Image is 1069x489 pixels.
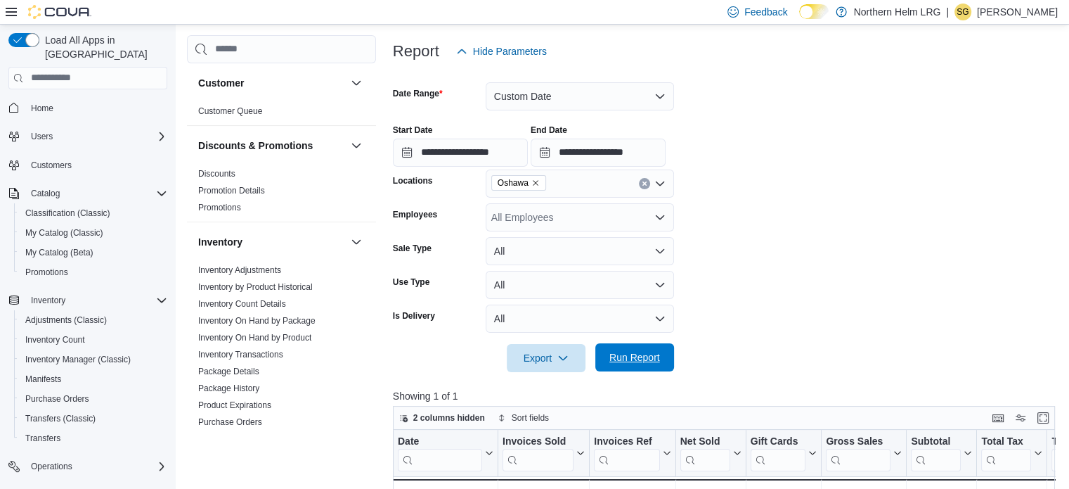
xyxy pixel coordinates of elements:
span: Classification (Classic) [25,208,110,219]
span: Transfers [25,433,60,444]
span: Transfers (Classic) [25,413,96,424]
button: Gross Sales [826,435,902,471]
span: Inventory Count [25,334,85,345]
a: My Catalog (Classic) [20,224,109,241]
span: Oshawa [498,176,529,190]
p: Showing 1 of 1 [393,389,1062,403]
input: Press the down key to open a popover containing a calendar. [531,139,666,167]
a: Classification (Classic) [20,205,116,222]
span: Promotion Details [198,185,265,196]
button: Clear input [639,178,650,189]
span: 2 columns hidden [413,412,485,424]
span: SG [957,4,968,20]
button: Subtotal [911,435,972,471]
button: My Catalog (Classic) [14,223,173,243]
label: Sale Type [393,243,432,254]
button: Remove Oshawa from selection in this group [531,179,540,187]
span: Inventory [25,292,167,309]
button: My Catalog (Beta) [14,243,173,262]
div: Net Sold [680,435,730,448]
button: Operations [3,457,173,476]
button: Keyboard shortcuts [990,409,1006,426]
div: Discounts & Promotions [187,165,376,222]
button: Inventory [25,292,71,309]
span: Manifests [20,371,167,388]
button: Hide Parameters [451,37,552,65]
label: End Date [531,125,567,136]
div: Invoices Ref [594,435,659,471]
a: Inventory On Hand by Package [198,316,316,326]
button: Inventory [198,235,345,249]
span: Inventory Manager (Classic) [25,354,131,365]
a: Customer Queue [198,106,262,116]
span: Promotions [25,267,68,278]
button: Gift Cards [750,435,817,471]
button: Inventory Manager (Classic) [14,350,173,369]
span: Adjustments (Classic) [25,315,107,326]
label: Start Date [393,125,433,136]
a: Adjustments (Classic) [20,312,112,329]
button: Purchase Orders [14,389,173,409]
span: Users [25,128,167,145]
button: Customer [348,75,365,91]
span: Package Details [198,366,259,377]
h3: Customer [198,76,244,90]
button: Invoices Sold [503,435,585,471]
span: Inventory by Product Historical [198,281,313,293]
button: Discounts & Promotions [348,137,365,154]
span: Promotions [20,264,167,281]
p: Northern Helm LRG [854,4,941,20]
button: Promotions [14,262,173,282]
span: Transfers [20,430,167,447]
label: Date Range [393,88,443,99]
span: Manifests [25,374,61,385]
span: Adjustments (Classic) [20,312,167,329]
div: Invoices Sold [503,435,574,471]
button: Invoices Ref [594,435,670,471]
span: Load All Apps in [GEOGRAPHIC_DATA] [39,33,167,61]
span: Purchase Orders [198,417,262,428]
a: Package History [198,383,259,393]
span: Inventory Count Details [198,298,286,310]
a: Purchase Orders [198,417,262,427]
button: Display options [1012,409,1029,426]
button: Operations [25,458,78,475]
span: Run Report [609,350,660,364]
span: Inventory Adjustments [198,265,281,276]
a: Inventory by Product Historical [198,282,313,292]
span: Purchase Orders [20,390,167,407]
button: Date [398,435,493,471]
button: Customer [198,76,345,90]
a: Inventory Adjustments [198,265,281,275]
div: Customer [187,103,376,125]
span: Promotions [198,202,241,213]
button: Classification (Classic) [14,203,173,223]
button: Custom Date [486,82,674,110]
a: Inventory Manager (Classic) [20,351,136,368]
button: Net Sold [680,435,741,471]
span: Classification (Classic) [20,205,167,222]
h3: Discounts & Promotions [198,139,313,153]
button: Open list of options [654,178,666,189]
a: Inventory Count Details [198,299,286,309]
button: Enter fullscreen [1035,409,1051,426]
span: Customers [31,160,72,171]
div: Gift Card Sales [750,435,805,471]
span: Inventory Manager (Classic) [20,351,167,368]
label: Use Type [393,277,429,288]
button: Catalog [25,185,65,202]
a: Manifests [20,371,67,388]
button: Inventory [3,291,173,310]
span: Catalog [25,185,167,202]
span: Inventory Count [20,331,167,348]
button: Open list of options [654,212,666,223]
span: Inventory On Hand by Package [198,315,316,326]
span: Purchase Orders [25,393,89,405]
div: Gross Sales [826,435,890,448]
button: Export [507,344,585,372]
button: Inventory Count [14,330,173,350]
span: Catalog [31,188,60,199]
a: My Catalog (Beta) [20,244,99,261]
span: Operations [31,461,72,472]
button: Sort fields [492,409,555,426]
